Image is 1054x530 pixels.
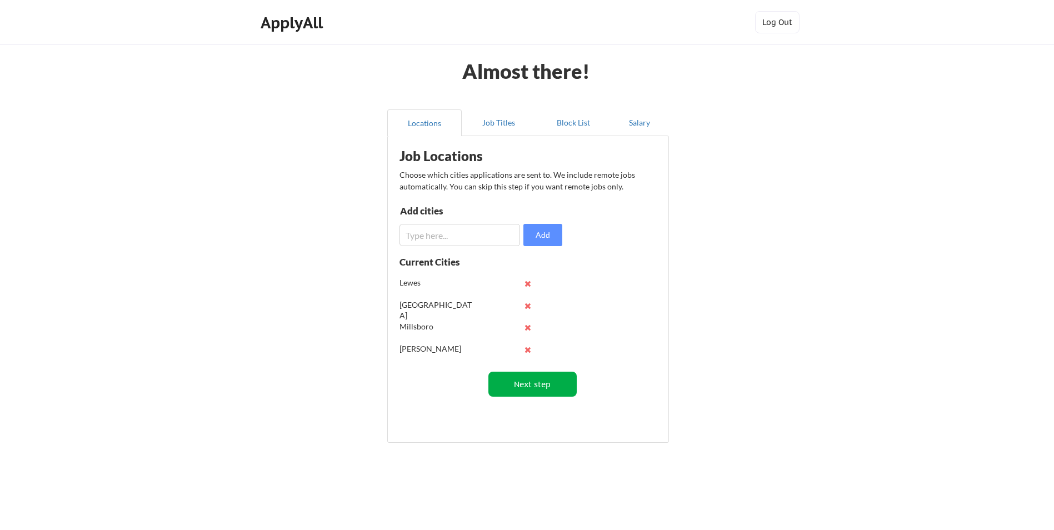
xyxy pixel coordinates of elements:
button: Add [523,224,562,246]
input: Type here... [399,224,520,246]
div: [GEOGRAPHIC_DATA] [399,299,472,321]
div: Millsboro [399,321,472,332]
button: Job Titles [462,109,536,136]
div: Job Locations [399,149,540,163]
button: Log Out [755,11,800,33]
button: Locations [387,109,462,136]
div: Choose which cities applications are sent to. We include remote jobs automatically. You can skip ... [399,169,655,192]
button: Next step [488,372,577,397]
div: Lewes [399,277,472,288]
div: Current Cities [399,257,484,267]
button: Block List [536,109,611,136]
div: Add cities [400,206,515,216]
div: [PERSON_NAME] [399,343,472,354]
div: Almost there! [449,61,604,81]
button: Salary [611,109,669,136]
div: ApplyAll [261,13,326,32]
